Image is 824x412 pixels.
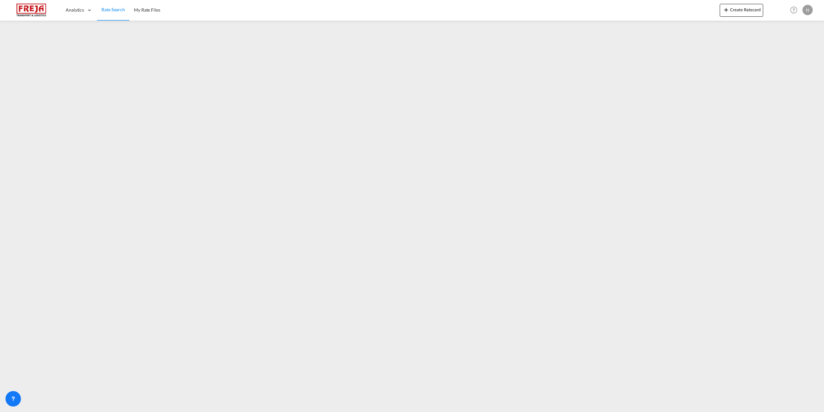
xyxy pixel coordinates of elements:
[10,3,53,17] img: 586607c025bf11f083711d99603023e7.png
[66,7,84,13] span: Analytics
[722,6,730,14] md-icon: icon-plus 400-fg
[101,7,125,12] span: Rate Search
[134,7,160,13] span: My Rate Files
[802,5,813,15] div: N
[788,5,799,15] span: Help
[788,5,802,16] div: Help
[720,4,763,17] button: icon-plus 400-fgCreate Ratecard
